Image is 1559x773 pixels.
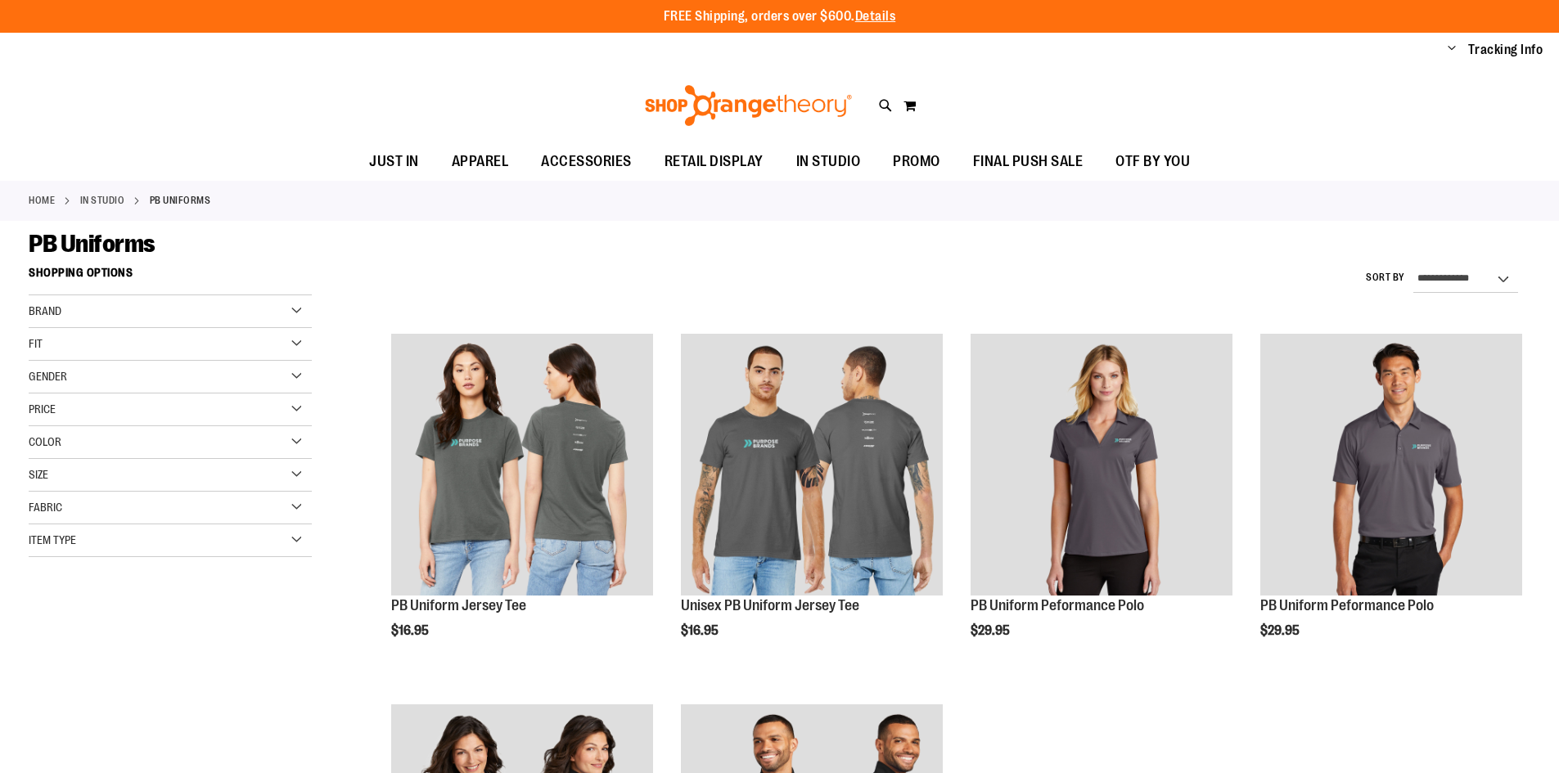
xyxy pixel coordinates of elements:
div: product [1252,326,1530,681]
a: PB Uniform Jersey Tee [391,334,653,598]
span: Color [29,435,61,448]
a: RETAIL DISPLAY [648,143,780,181]
span: Item Type [29,533,76,546]
a: FINAL PUSH SALE [957,143,1100,181]
img: PB Uniform Jersey Tee [391,334,653,595]
img: PB Uniform Peformance Polo [971,334,1232,595]
span: IN STUDIO [796,143,861,180]
span: APPAREL [452,143,509,180]
span: Price [29,402,56,416]
a: PB Uniform Peformance Polo [971,334,1232,598]
a: Details [855,9,896,24]
img: Unisex PB Uniform Jersey Tee [681,334,943,595]
span: PROMO [893,143,940,180]
span: OTF BY YOU [1115,143,1190,180]
div: Size [29,459,312,492]
div: product [673,326,951,681]
a: Unisex PB Uniform Jersey Tee [681,597,859,613]
a: Home [29,193,55,208]
a: OTF BY YOU [1099,143,1206,181]
span: Brand [29,304,61,317]
a: PB Uniform Peformance Polo [971,597,1144,613]
a: PB Uniform Peformance Polo [1260,334,1522,598]
div: Fit [29,328,312,361]
a: PROMO [876,143,957,181]
label: Sort By [1366,271,1405,285]
div: Color [29,426,312,459]
span: JUST IN [369,143,419,180]
span: $29.95 [971,623,1012,638]
a: Unisex PB Uniform Jersey Tee [681,334,943,598]
span: $16.95 [681,623,721,638]
span: PB Uniforms [29,230,155,258]
img: PB Uniform Peformance Polo [1260,334,1522,595]
a: Tracking Info [1468,41,1543,59]
div: Gender [29,361,312,393]
span: $16.95 [391,623,431,638]
a: IN STUDIO [780,143,877,180]
a: APPAREL [435,143,525,181]
span: FINAL PUSH SALE [973,143,1084,180]
span: Fabric [29,501,62,514]
strong: Shopping Options [29,258,312,295]
div: product [962,326,1241,681]
span: RETAIL DISPLAY [665,143,764,180]
a: PB Uniform Peformance Polo [1260,597,1434,613]
span: Fit [29,337,43,350]
strong: PB Uniforms [150,193,211,208]
div: Brand [29,295,312,328]
a: ACCESSORIES [525,143,648,181]
div: product [383,326,661,681]
span: ACCESSORIES [541,143,632,180]
div: Item Type [29,524,312,557]
a: PB Uniform Jersey Tee [391,597,526,613]
a: JUST IN [353,143,435,181]
span: Gender [29,370,67,383]
a: IN STUDIO [80,193,125,208]
img: Shop Orangetheory [642,85,854,126]
span: Size [29,468,48,481]
div: Price [29,393,312,426]
div: Fabric [29,492,312,524]
span: $29.95 [1260,623,1302,638]
p: FREE Shipping, orders over $600. [664,7,896,26]
button: Account menu [1448,42,1456,58]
